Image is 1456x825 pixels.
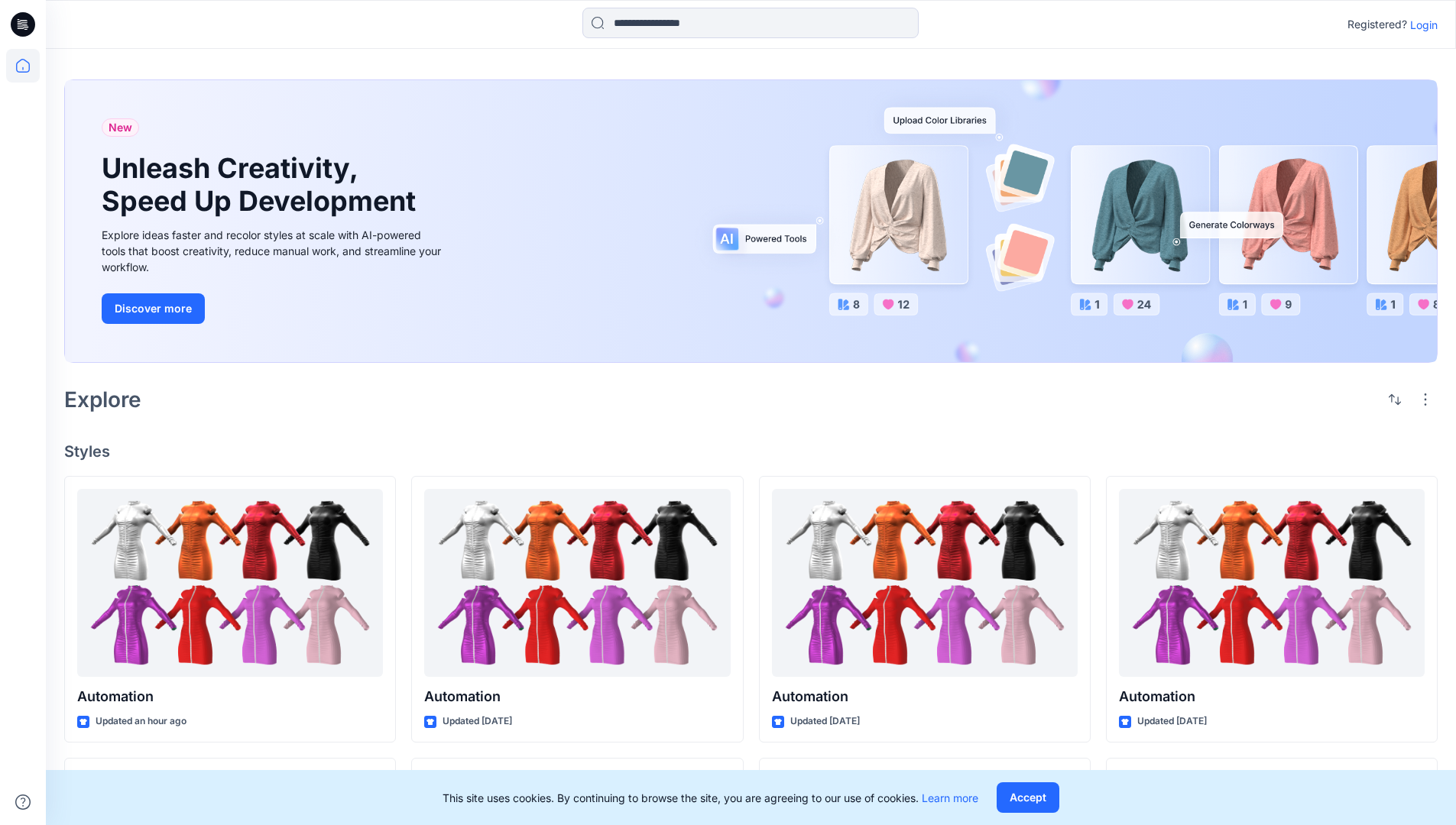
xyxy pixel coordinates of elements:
[997,782,1059,813] button: Accept
[1410,17,1438,33] p: Login
[424,686,730,707] p: Automation
[772,686,1078,707] p: Automation
[1137,713,1207,730] p: Updated [DATE]
[96,713,186,730] p: Updated an hour ago
[922,791,978,804] a: Learn more
[1347,15,1407,34] p: Registered?
[102,293,205,324] button: Discover more
[102,293,446,324] a: Discover more
[1119,686,1425,707] p: Automation
[443,713,512,730] p: Updated [DATE]
[102,152,423,218] h1: Unleash Creativity, Speed Up Development
[77,489,383,678] a: Automation
[1119,489,1425,678] a: Automation
[102,227,446,275] div: Explore ideas faster and recolor styles at scale with AI-powered tools that boost creativity, red...
[772,489,1078,678] a: Automation
[64,442,1438,461] h4: Styles
[77,686,383,707] p: Automation
[790,713,860,730] p: Updated [DATE]
[424,489,730,678] a: Automation
[443,790,978,806] p: This site uses cookies. By continuing to browse the site, you are agreeing to our use of cookies.
[64,387,141,412] h2: Explore
[109,118,132,137] span: New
